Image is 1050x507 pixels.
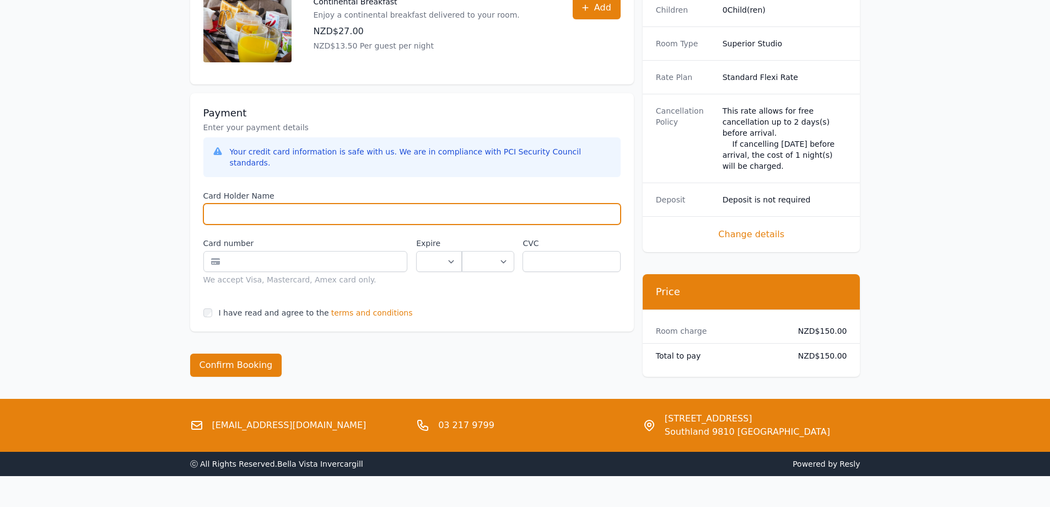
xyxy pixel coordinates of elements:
[656,194,714,205] dt: Deposit
[656,72,714,83] dt: Rate Plan
[530,458,860,469] span: Powered by
[314,25,520,38] p: NZD$27.00
[203,274,408,285] div: We accept Visa, Mastercard, Amex card only.
[656,38,714,49] dt: Room Type
[656,325,780,337] dt: Room charge
[190,460,363,468] span: ⓒ All Rights Reserved. Bella Vista Invercargill
[839,460,860,468] a: Resly
[723,194,847,205] dd: Deposit is not required
[203,190,621,201] label: Card Holder Name
[190,354,282,377] button: Confirm Booking
[656,350,780,361] dt: Total to pay
[212,419,367,432] a: [EMAIL_ADDRESS][DOMAIN_NAME]
[331,307,413,318] span: terms and conditions
[438,419,494,432] a: 03 217 9799
[656,285,847,298] h3: Price
[723,38,847,49] dd: Superior Studio
[203,238,408,249] label: Card number
[665,425,830,439] span: Southland 9810 [GEOGRAPHIC_DATA]
[462,238,514,249] label: .
[656,4,714,15] dt: Children
[665,412,830,425] span: [STREET_ADDRESS]
[656,228,847,241] span: Change details
[723,4,847,15] dd: 0 Child(ren)
[789,350,847,361] dd: NZD$150.00
[416,238,462,249] label: Expire
[230,146,612,168] div: Your credit card information is safe with us. We are in compliance with PCI Security Council stan...
[789,325,847,337] dd: NZD$150.00
[203,106,621,120] h3: Payment
[723,72,847,83] dd: Standard Flexi Rate
[523,238,620,249] label: CVC
[656,105,714,172] dt: Cancellation Policy
[219,308,329,317] label: I have read and agree to the
[203,122,621,133] p: Enter your payment details
[314,9,520,20] p: Enjoy a continental breakfast delivered to your room.
[723,105,847,172] div: This rate allows for free cancellation up to 2 days(s) before arrival. If cancelling [DATE] befor...
[314,40,520,51] p: NZD$13.50 Per guest per night
[594,1,611,14] span: Add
